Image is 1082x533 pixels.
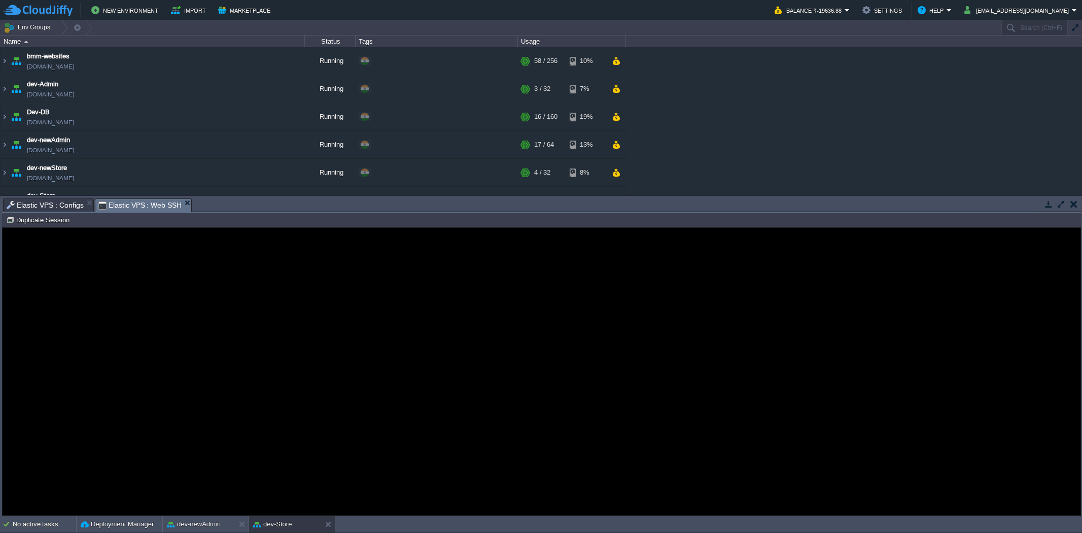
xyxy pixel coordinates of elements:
[534,187,554,214] div: 12 / 32
[570,159,603,186] div: 8%
[253,519,292,529] button: dev-Store
[7,199,84,211] span: Elastic VPS : Configs
[98,199,182,212] span: Elastic VPS : Web SSH
[27,191,55,201] a: dev-Store
[9,75,23,103] img: AMDAwAAAACH5BAEAAAAALAAAAAABAAEAAAICRAEAOw==
[27,145,74,155] span: [DOMAIN_NAME]
[27,117,74,127] span: [DOMAIN_NAME]
[27,61,74,72] span: [DOMAIN_NAME]
[9,131,23,158] img: AMDAwAAAACH5BAEAAAAALAAAAAABAAEAAAICRAEAOw==
[305,187,356,214] div: Running
[1,75,9,103] img: AMDAwAAAACH5BAEAAAAALAAAAAABAAEAAAICRAEAOw==
[570,75,603,103] div: 7%
[1,187,9,214] img: AMDAwAAAACH5BAEAAAAALAAAAAABAAEAAAICRAEAOw==
[305,103,356,130] div: Running
[862,4,905,16] button: Settings
[4,20,54,35] button: Env Groups
[27,107,50,117] a: Dev-DB
[534,159,550,186] div: 4 / 32
[4,4,73,17] img: CloudJiffy
[1,36,304,47] div: Name
[1,103,9,130] img: AMDAwAAAACH5BAEAAAAALAAAAAABAAEAAAICRAEAOw==
[356,36,517,47] div: Tags
[27,79,58,89] a: dev-Admin
[534,75,550,103] div: 3 / 32
[171,4,209,16] button: Import
[24,41,28,43] img: AMDAwAAAACH5BAEAAAAALAAAAAABAAEAAAICRAEAOw==
[570,103,603,130] div: 19%
[13,516,76,532] div: No active tasks
[775,4,845,16] button: Balance ₹-19636.88
[1,47,9,75] img: AMDAwAAAACH5BAEAAAAALAAAAAABAAEAAAICRAEAOw==
[1,159,9,186] img: AMDAwAAAACH5BAEAAAAALAAAAAABAAEAAAICRAEAOw==
[964,4,1072,16] button: [EMAIL_ADDRESS][DOMAIN_NAME]
[81,519,154,529] button: Deployment Manager
[570,187,603,214] div: 6%
[534,47,557,75] div: 58 / 256
[534,131,554,158] div: 17 / 64
[1039,492,1072,523] iframe: chat widget
[1,131,9,158] img: AMDAwAAAACH5BAEAAAAALAAAAAABAAEAAAICRAEAOw==
[534,103,557,130] div: 16 / 160
[570,47,603,75] div: 10%
[9,103,23,130] img: AMDAwAAAACH5BAEAAAAALAAAAAABAAEAAAICRAEAOw==
[918,4,947,16] button: Help
[305,36,355,47] div: Status
[305,131,356,158] div: Running
[27,135,70,145] a: dev-newAdmin
[27,89,74,99] span: [DOMAIN_NAME]
[167,519,221,529] button: dev-newAdmin
[27,51,69,61] a: bmm-websites
[9,187,23,214] img: AMDAwAAAACH5BAEAAAAALAAAAAABAAEAAAICRAEAOw==
[218,4,273,16] button: Marketplace
[27,163,67,173] a: dev-newStore
[6,215,73,224] button: Duplicate Session
[305,75,356,103] div: Running
[91,4,161,16] button: New Environment
[27,173,74,183] span: [DOMAIN_NAME]
[570,131,603,158] div: 13%
[9,159,23,186] img: AMDAwAAAACH5BAEAAAAALAAAAAABAAEAAAICRAEAOw==
[9,47,23,75] img: AMDAwAAAACH5BAEAAAAALAAAAAABAAEAAAICRAEAOw==
[305,159,356,186] div: Running
[518,36,625,47] div: Usage
[305,47,356,75] div: Running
